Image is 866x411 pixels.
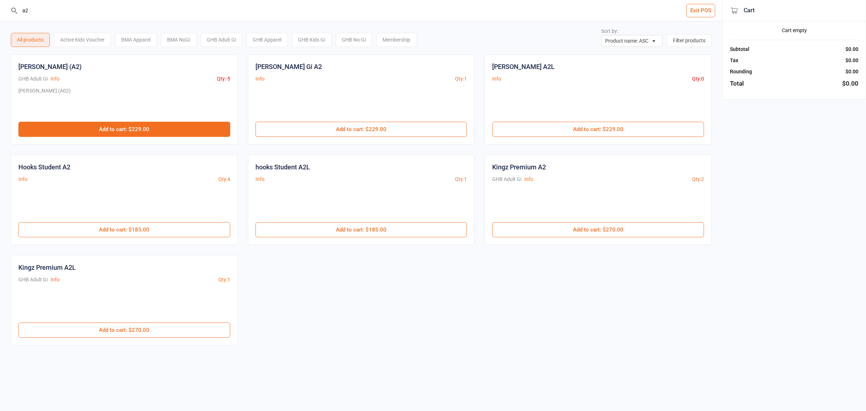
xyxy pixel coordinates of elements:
[255,222,467,237] button: Add to cart: $185.00
[54,33,111,47] div: Active Kids Voucher
[255,176,264,183] button: Info
[255,62,322,72] div: [PERSON_NAME] Gi A2
[51,276,60,284] button: Info
[455,75,467,83] div: Qty: 1
[217,75,230,83] div: Qty: -5
[201,33,242,47] div: GHB Adult Gi
[845,57,858,64] div: $0.00
[492,162,546,172] div: Kingz Premium A2
[845,68,858,75] div: $0.00
[292,33,331,47] div: GHB Kids Gi
[218,276,230,284] div: Qty: 1
[11,33,50,47] div: All products
[18,162,70,172] div: Hooks Student A2
[492,122,704,137] button: Add to cart: $229.00
[18,222,230,237] button: Add to cart: $185.00
[115,33,157,47] div: BMA Apparel
[730,27,858,34] div: Cart empty
[218,176,230,183] div: Qty: 4
[255,162,310,172] div: hooks Student A2L
[492,222,704,237] button: Add to cart: $270.00
[18,75,48,83] div: GHB Adult Gi
[336,33,372,47] div: GHB No-Gi
[18,87,71,114] div: [PERSON_NAME] (A02)
[730,57,738,64] div: Tax
[730,79,744,88] div: Total
[455,176,467,183] div: Qty: 1
[492,75,501,83] button: Info
[667,34,712,47] button: Filter products
[842,79,858,88] div: $0.00
[18,176,27,183] button: Info
[692,75,704,83] div: Qty: 0
[51,75,60,83] button: Info
[255,122,467,137] button: Add to cart: $229.00
[18,263,76,272] div: Kingz Premium A2L
[730,46,749,53] div: Subtotal
[730,68,752,75] div: Rounding
[686,4,715,17] button: Exit POS
[161,33,196,47] div: BMA NoGi
[18,122,230,137] button: Add to cart: $229.00
[18,276,48,284] div: GHB Adult Gi
[376,33,416,47] div: Membership
[524,176,533,183] button: Info
[492,62,555,72] div: [PERSON_NAME] A2L
[601,28,618,34] label: Sort by:
[845,46,858,53] div: $0.00
[18,323,230,338] button: Add to cart: $270.00
[255,75,264,83] button: Info
[246,33,288,47] div: GHB Apparel
[492,176,521,183] div: GHB Adult Gi
[692,176,704,183] div: Qty: 2
[18,62,82,72] div: [PERSON_NAME] (A2)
